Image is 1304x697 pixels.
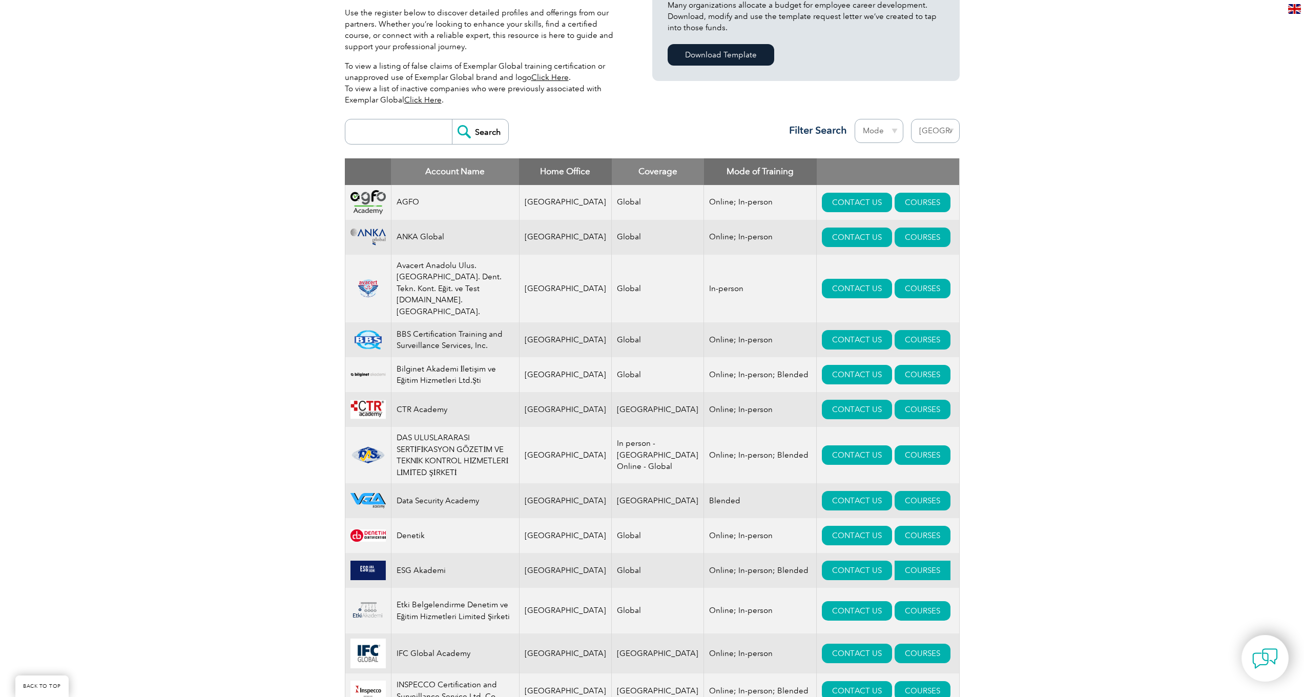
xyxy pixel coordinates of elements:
[391,518,519,553] td: Denetik
[391,185,519,220] td: AGFO
[1252,646,1278,671] img: contact-chat.png
[391,392,519,427] td: CTR Academy
[519,427,612,483] td: [GEOGRAPHIC_DATA]
[704,553,817,588] td: Online; In-person; Blended
[822,400,892,419] a: CONTACT US
[822,445,892,465] a: CONTACT US
[519,518,612,553] td: [GEOGRAPHIC_DATA]
[391,255,519,323] td: Avacert Anadolu Ulus. [GEOGRAPHIC_DATA]. Dent. Tekn. Kont. Eğit. ve Test [DOMAIN_NAME]. [GEOGRAPH...
[895,330,950,350] a: COURSES
[822,228,892,247] a: CONTACT US
[822,330,892,350] a: CONTACT US
[519,588,612,633] td: [GEOGRAPHIC_DATA]
[704,588,817,633] td: Online; In-person
[345,7,622,52] p: Use the register below to discover detailed profiles and offerings from our partners. Whether you...
[391,158,519,185] th: Account Name: activate to sort column descending
[350,529,386,542] img: 387907cc-e628-eb11-a813-000d3a79722d-logo.jpg
[704,158,817,185] th: Mode of Training: activate to sort column ascending
[704,322,817,357] td: Online; In-person
[391,427,519,483] td: DAS ULUSLARARASI SERTİFİKASYON GÖZETİM VE TEKNİK KONTROL HİZMETLERİ LİMİTED ŞİRKETİ
[895,279,950,298] a: COURSES
[783,124,847,137] h3: Filter Search
[822,526,892,545] a: CONTACT US
[519,158,612,185] th: Home Office: activate to sort column ascending
[350,400,386,419] img: da24547b-a6e0-e911-a812-000d3a795b83-logo.png
[704,483,817,518] td: Blended
[350,330,386,350] img: 81a8cf56-15af-ea11-a812-000d3a79722d-logo.png
[822,365,892,384] a: CONTACT US
[822,561,892,580] a: CONTACT US
[612,392,704,427] td: [GEOGRAPHIC_DATA]
[350,190,386,214] img: 2d900779-188b-ea11-a811-000d3ae11abd-logo.png
[404,95,442,105] a: Click Here
[350,639,386,668] img: 272251ff-6c35-eb11-a813-000d3a79722d-logo.jpg
[391,220,519,255] td: ANKA Global
[704,633,817,673] td: Online; In-person
[519,483,612,518] td: [GEOGRAPHIC_DATA]
[391,357,519,392] td: Bilginet Akademi İletişim ve Eğitim Hizmetleri Ltd.Şti
[822,601,892,621] a: CONTACT US
[895,400,950,419] a: COURSES
[704,357,817,392] td: Online; In-person; Blended
[895,601,950,621] a: COURSES
[350,593,386,628] img: 9e2fa28f-829b-ea11-a812-000d3a79722d-logo.png
[519,633,612,673] td: [GEOGRAPHIC_DATA]
[519,322,612,357] td: [GEOGRAPHIC_DATA]
[612,357,704,392] td: Global
[519,553,612,588] td: [GEOGRAPHIC_DATA]
[822,279,892,298] a: CONTACT US
[391,588,519,633] td: Etki Belgelendirme Denetim ve Eğitim Hizmetleri Limited Şirketi
[1288,4,1301,14] img: en
[895,193,950,212] a: COURSES
[519,185,612,220] td: [GEOGRAPHIC_DATA]
[704,185,817,220] td: Online; In-person
[531,73,569,82] a: Click Here
[519,255,612,323] td: [GEOGRAPHIC_DATA]
[519,392,612,427] td: [GEOGRAPHIC_DATA]
[612,553,704,588] td: Global
[895,526,950,545] a: COURSES
[895,561,950,580] a: COURSES
[612,518,704,553] td: Global
[612,158,704,185] th: Coverage: activate to sort column ascending
[391,322,519,357] td: BBS Certification Training and Surveillance Services, Inc.
[895,228,950,247] a: COURSES
[895,365,950,384] a: COURSES
[519,357,612,392] td: [GEOGRAPHIC_DATA]
[391,483,519,518] td: Data Security Academy
[895,445,950,465] a: COURSES
[452,119,508,144] input: Search
[704,255,817,323] td: In-person
[612,185,704,220] td: Global
[704,392,817,427] td: Online; In-person
[612,220,704,255] td: Global
[612,322,704,357] td: Global
[391,553,519,588] td: ESG Akademi
[612,588,704,633] td: Global
[345,60,622,106] p: To view a listing of false claims of Exemplar Global training certification or unapproved use of ...
[822,193,892,212] a: CONTACT US
[895,491,950,510] a: COURSES
[350,279,386,298] img: 815efeab-5b6f-eb11-a812-00224815377e-logo.png
[350,446,386,464] img: 1ae26fad-5735-ef11-a316-002248972526-logo.png
[350,229,386,245] img: c09c33f4-f3a0-ea11-a812-000d3ae11abd-logo.png
[350,561,386,580] img: b30af040-fd5b-f011-bec2-000d3acaf2fb-logo.png
[612,483,704,518] td: [GEOGRAPHIC_DATA]
[519,220,612,255] td: [GEOGRAPHIC_DATA]
[817,158,959,185] th: : activate to sort column ascending
[822,644,892,663] a: CONTACT US
[350,365,386,384] img: a1985bb7-a6fe-eb11-94ef-002248181dbe-logo.png
[895,644,950,663] a: COURSES
[704,220,817,255] td: Online; In-person
[391,633,519,673] td: IFC Global Academy
[822,491,892,510] a: CONTACT US
[612,427,704,483] td: In person - [GEOGRAPHIC_DATA] Online - Global
[704,518,817,553] td: Online; In-person
[612,255,704,323] td: Global
[350,493,386,508] img: 2712ab11-b677-ec11-8d20-002248183cf6-logo.png
[704,427,817,483] td: Online; In-person; Blended
[15,675,69,697] a: BACK TO TOP
[668,44,774,66] a: Download Template
[612,633,704,673] td: [GEOGRAPHIC_DATA]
